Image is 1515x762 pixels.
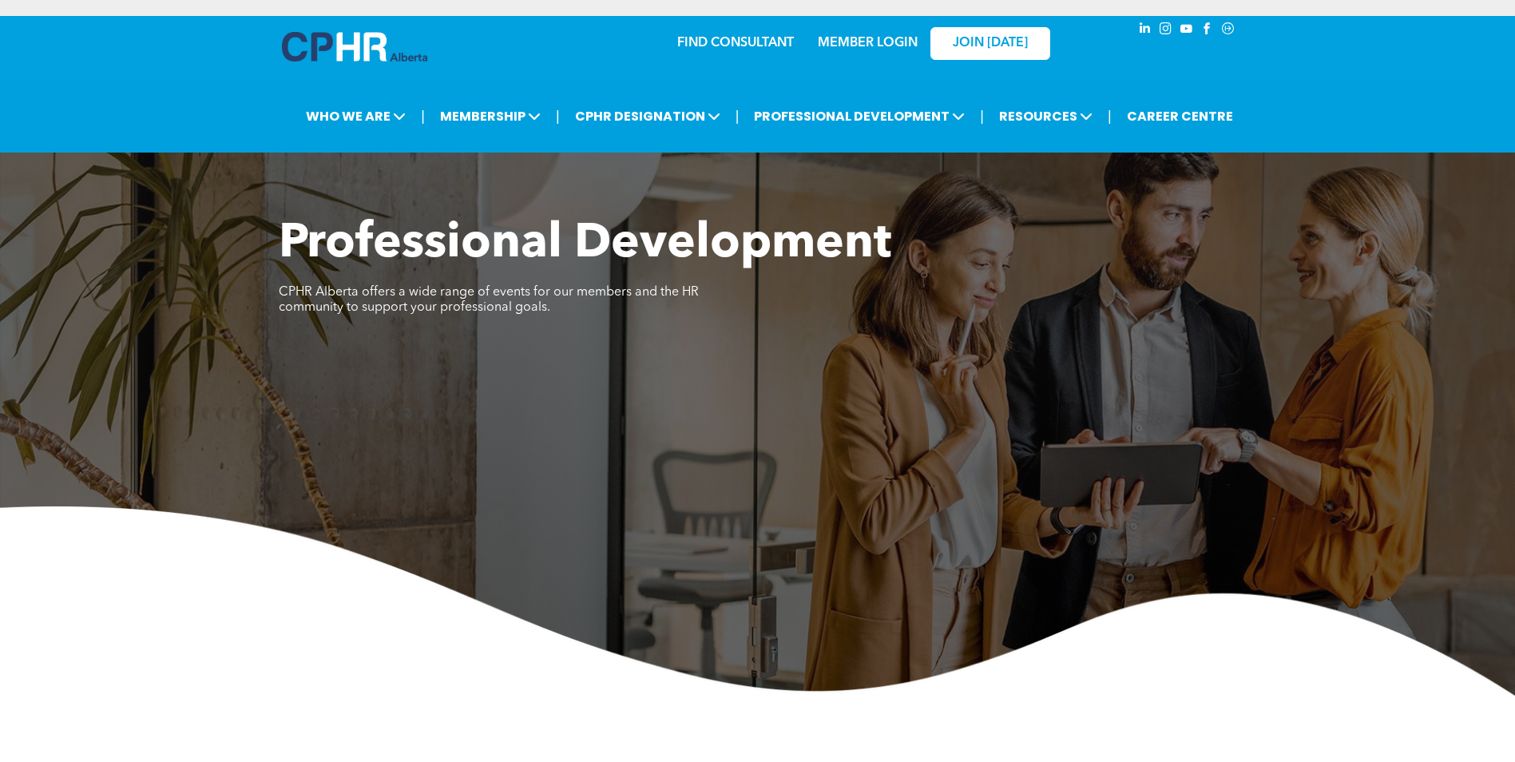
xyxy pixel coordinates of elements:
a: MEMBER LOGIN [818,37,918,50]
img: A blue and white logo for cp alberta [282,32,427,62]
span: MEMBERSHIP [435,101,545,131]
a: instagram [1157,20,1175,42]
li: | [980,100,984,133]
a: FIND CONSULTANT [677,37,794,50]
span: WHO WE ARE [301,101,410,131]
a: JOIN [DATE] [930,27,1050,60]
a: Social network [1220,20,1237,42]
span: CPHR Alberta offers a wide range of events for our members and the HR community to support your p... [279,286,699,314]
li: | [556,100,560,133]
li: | [421,100,425,133]
span: JOIN [DATE] [953,36,1028,51]
a: facebook [1199,20,1216,42]
li: | [736,100,740,133]
span: PROFESSIONAL DEVELOPMENT [749,101,970,131]
span: CPHR DESIGNATION [570,101,725,131]
a: linkedin [1136,20,1154,42]
a: youtube [1178,20,1196,42]
li: | [1108,100,1112,133]
a: CAREER CENTRE [1122,101,1238,131]
span: RESOURCES [994,101,1097,131]
span: Professional Development [279,220,891,268]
